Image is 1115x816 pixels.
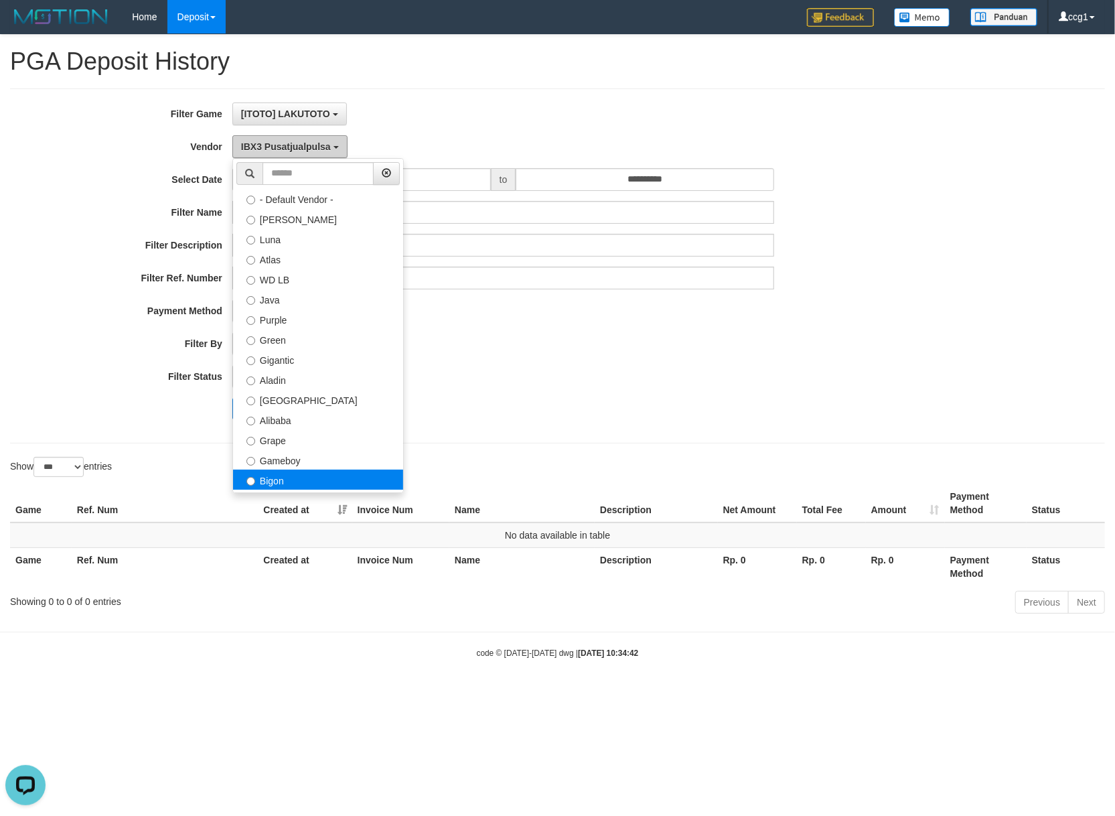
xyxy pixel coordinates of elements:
label: Gameboy [233,450,403,470]
th: Ref. Num [72,547,258,586]
strong: [DATE] 10:34:42 [578,649,638,658]
label: - Default Vendor - [233,188,403,208]
th: Status [1027,547,1105,586]
th: Game [10,484,72,523]
input: Purple [246,316,255,325]
th: Created at [258,547,352,586]
input: Gigantic [246,356,255,365]
th: Game [10,547,72,586]
h1: PGA Deposit History [10,48,1105,75]
small: code © [DATE]-[DATE] dwg | [477,649,639,658]
th: Invoice Num [352,547,449,586]
input: - Default Vendor - [246,196,255,204]
th: Payment Method [945,484,1027,523]
label: Luna [233,228,403,249]
img: Button%20Memo.svg [894,8,950,27]
input: [PERSON_NAME] [246,216,255,224]
th: Invoice Num [352,484,449,523]
th: Name [449,547,595,586]
a: Next [1068,591,1105,614]
th: Total Fee [797,484,866,523]
input: Gameboy [246,457,255,466]
th: Description [595,547,718,586]
a: Previous [1015,591,1069,614]
div: Showing 0 to 0 of 0 entries [10,590,455,608]
input: Luna [246,236,255,245]
th: Net Amount [718,484,797,523]
th: Created at: activate to sort column ascending [258,484,352,523]
input: WD LB [246,276,255,285]
button: IBX3 Pusatjualpulsa [232,135,348,158]
button: [ITOTO] LAKUTOTO [232,103,347,125]
label: Bigon [233,470,403,490]
input: Java [246,296,255,305]
img: MOTION_logo.png [10,7,112,27]
label: Gigantic [233,349,403,369]
th: Rp. 0 [866,547,945,586]
label: Atlas [233,249,403,269]
th: Payment Method [945,547,1027,586]
button: Open LiveChat chat widget [5,5,46,46]
label: Allstar [233,490,403,510]
input: Green [246,336,255,345]
th: Status [1027,484,1105,523]
th: Amount: activate to sort column ascending [866,484,945,523]
label: Show entries [10,457,112,477]
input: Aladin [246,377,255,385]
input: [GEOGRAPHIC_DATA] [246,397,255,405]
label: Alibaba [233,409,403,429]
input: Grape [246,437,255,446]
th: Rp. 0 [797,547,866,586]
label: Green [233,329,403,349]
label: Grape [233,429,403,450]
label: Java [233,289,403,309]
label: WD LB [233,269,403,289]
input: Alibaba [246,417,255,425]
label: Purple [233,309,403,329]
label: [GEOGRAPHIC_DATA] [233,389,403,409]
th: Name [449,484,595,523]
span: to [491,168,516,191]
span: IBX3 Pusatjualpulsa [241,141,331,152]
img: Feedback.jpg [807,8,874,27]
th: Rp. 0 [718,547,797,586]
input: Atlas [246,256,255,265]
img: panduan.png [970,8,1037,26]
th: Description [595,484,718,523]
select: Showentries [33,457,84,477]
td: No data available in table [10,523,1105,548]
label: [PERSON_NAME] [233,208,403,228]
input: Bigon [246,477,255,486]
span: [ITOTO] LAKUTOTO [241,109,330,119]
label: Aladin [233,369,403,389]
th: Ref. Num [72,484,258,523]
